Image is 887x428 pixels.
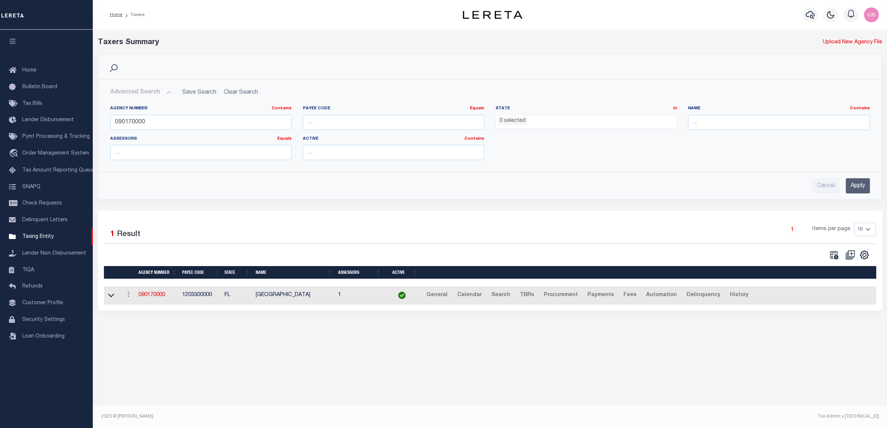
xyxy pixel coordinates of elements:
[22,334,65,339] span: Loan Onboarding
[812,178,840,193] input: Cancel
[498,117,527,125] li: 0 selected
[788,225,796,233] a: 1
[110,85,172,100] button: Advanced Search
[96,413,490,420] div: 2025 © [PERSON_NAME].
[846,178,870,193] input: Apply
[110,136,292,142] label: Assessors
[22,84,57,90] span: Bulletin Board
[22,184,40,189] span: SNAPQ
[584,289,617,301] a: Payments
[303,106,484,112] label: Payee Code
[22,201,62,206] span: Check Requests
[850,106,870,110] a: Contains
[22,251,86,256] span: Lender Non-Disbursement
[454,289,485,301] a: Calendar
[420,266,879,279] th: &nbsp;
[222,266,253,279] th: State: activate to sort column ascending
[179,286,222,305] td: 1203300000
[22,284,43,289] span: Refunds
[22,218,68,223] span: Delinquent Letters
[864,7,879,22] img: svg+xml;base64,PHN2ZyB4bWxucz0iaHR0cDovL3d3dy53My5vcmcvMjAwMC9zdmciIHBvaW50ZXItZXZlbnRzPSJub25lIi...
[122,11,145,18] li: Taxers
[110,13,122,17] a: Home
[138,292,165,298] a: 090170000
[22,151,89,156] span: Order Management System
[222,286,253,305] td: FL
[727,289,752,301] a: History
[303,115,484,130] input: ...
[179,266,222,279] th: Payee Code: activate to sort column ascending
[488,289,514,301] a: Search
[22,317,65,322] span: Security Settings
[253,266,335,279] th: Name: activate to sort column ascending
[22,68,36,73] span: Home
[272,106,292,110] a: Contains
[620,289,640,301] a: Fees
[688,106,870,112] label: Name
[423,289,451,301] a: General
[812,225,850,233] span: Items per page
[22,234,54,239] span: Taxing Entity
[303,136,484,142] label: Active
[98,37,683,48] div: Taxers Summary
[22,117,74,123] span: Lender Disbursement
[22,101,42,106] span: Tax Bills
[398,292,406,299] img: check-icon-green.svg
[22,134,90,139] span: Pymt Processing & Tracking
[470,106,484,110] a: Equals
[303,145,484,160] input: ...
[117,229,140,240] label: Result
[22,301,63,306] span: Customer Profile
[22,168,95,173] span: Tax Amount Reporting Queue
[495,413,879,420] div: Tax Admin v.[TECHNICAL_ID]
[463,11,522,19] img: logo-dark.svg
[135,266,179,279] th: Agency Number: activate to sort column ascending
[688,115,870,130] input: ...
[110,115,292,130] input: ...
[464,137,484,141] a: Contains
[335,266,384,279] th: Assessors: activate to sort column ascending
[823,39,882,47] a: Upload New Agency File
[673,106,677,110] a: In
[517,289,537,301] a: TBRs
[110,145,292,160] input: ...
[110,230,115,238] span: 1
[495,106,677,112] label: State
[335,286,384,305] td: 1
[384,266,420,279] th: Active: activate to sort column ascending
[643,289,680,301] a: Automation
[9,149,21,159] i: travel_explore
[22,267,34,272] span: TIQA
[253,286,335,305] td: [GEOGRAPHIC_DATA]
[277,137,292,141] a: Equals
[110,106,292,112] label: Agency Number
[540,289,581,301] a: Procurement
[683,289,724,301] a: Delinquency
